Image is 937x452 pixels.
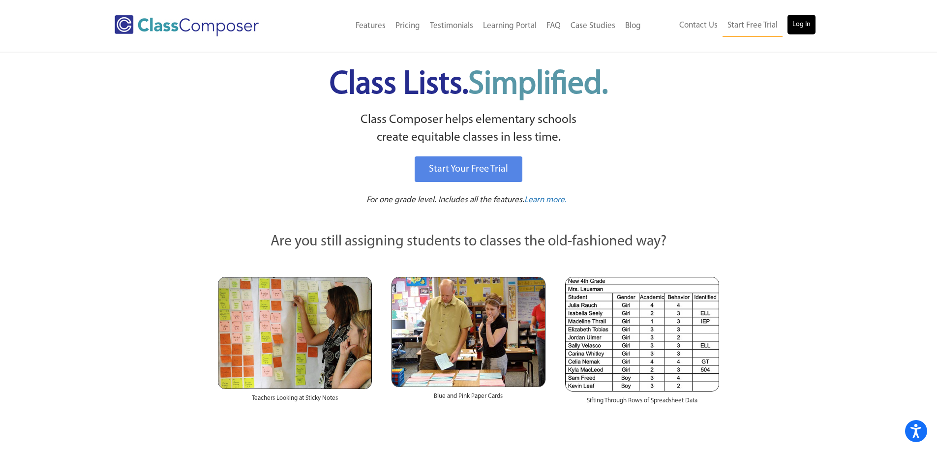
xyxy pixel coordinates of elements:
img: Spreadsheets [565,277,719,392]
a: Pricing [391,15,425,37]
a: Features [351,15,391,37]
a: Learn more. [524,194,567,207]
div: Sifting Through Rows of Spreadsheet Data [565,392,719,415]
a: FAQ [542,15,566,37]
a: Contact Us [674,15,723,36]
img: Class Composer [115,15,259,36]
p: Class Composer helps elementary schools create equitable classes in less time. [216,111,721,147]
span: Start Your Free Trial [429,164,508,174]
nav: Header Menu [646,15,816,37]
div: Teachers Looking at Sticky Notes [218,389,372,413]
a: Testimonials [425,15,478,37]
a: Blog [620,15,646,37]
nav: Header Menu [299,15,646,37]
a: Log In [787,15,816,34]
a: Start Your Free Trial [415,156,522,182]
span: For one grade level. Includes all the features. [366,196,524,204]
img: Teachers Looking at Sticky Notes [218,277,372,389]
span: Class Lists. [330,69,608,101]
a: Case Studies [566,15,620,37]
span: Learn more. [524,196,567,204]
span: Simplified. [468,69,608,101]
a: Learning Portal [478,15,542,37]
img: Blue and Pink Paper Cards [392,277,545,387]
div: Blue and Pink Paper Cards [392,387,545,411]
p: Are you still assigning students to classes the old-fashioned way? [218,231,720,253]
a: Start Free Trial [723,15,783,37]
